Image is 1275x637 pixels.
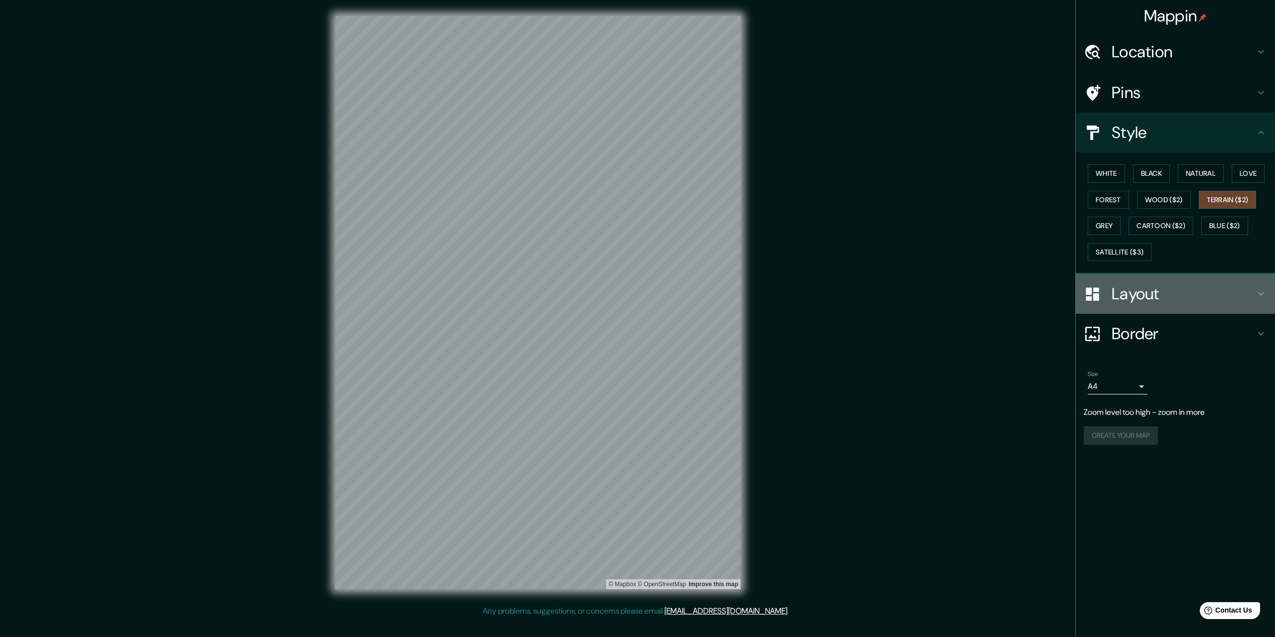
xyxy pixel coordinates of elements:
h4: Layout [1112,284,1255,304]
p: Any problems, suggestions, or concerns please email . [483,605,789,617]
button: Cartoon ($2) [1129,217,1193,235]
div: Border [1076,314,1275,354]
a: Map feedback [689,581,738,588]
button: Blue ($2) [1201,217,1248,235]
button: Wood ($2) [1137,191,1191,209]
img: pin-icon.png [1199,13,1207,21]
div: Location [1076,32,1275,72]
canvas: Map [335,16,741,589]
div: . [790,605,792,617]
h4: Border [1112,324,1255,344]
a: OpenStreetMap [637,581,686,588]
button: Love [1232,164,1265,183]
div: Style [1076,113,1275,152]
h4: Style [1112,123,1255,142]
button: Forest [1088,191,1129,209]
button: Black [1133,164,1170,183]
label: Size [1088,370,1098,379]
button: Grey [1088,217,1121,235]
h4: Pins [1112,83,1255,103]
button: Terrain ($2) [1199,191,1257,209]
iframe: Help widget launcher [1186,598,1264,626]
h4: Location [1112,42,1255,62]
button: Natural [1178,164,1224,183]
div: Pins [1076,73,1275,113]
h4: Mappin [1144,6,1207,26]
a: Mapbox [609,581,636,588]
div: A4 [1088,379,1147,394]
button: Satellite ($3) [1088,243,1151,261]
div: . [789,605,790,617]
div: Layout [1076,274,1275,314]
button: White [1088,164,1125,183]
a: [EMAIL_ADDRESS][DOMAIN_NAME] [664,606,787,616]
p: Zoom level too high - zoom in more [1084,406,1267,418]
